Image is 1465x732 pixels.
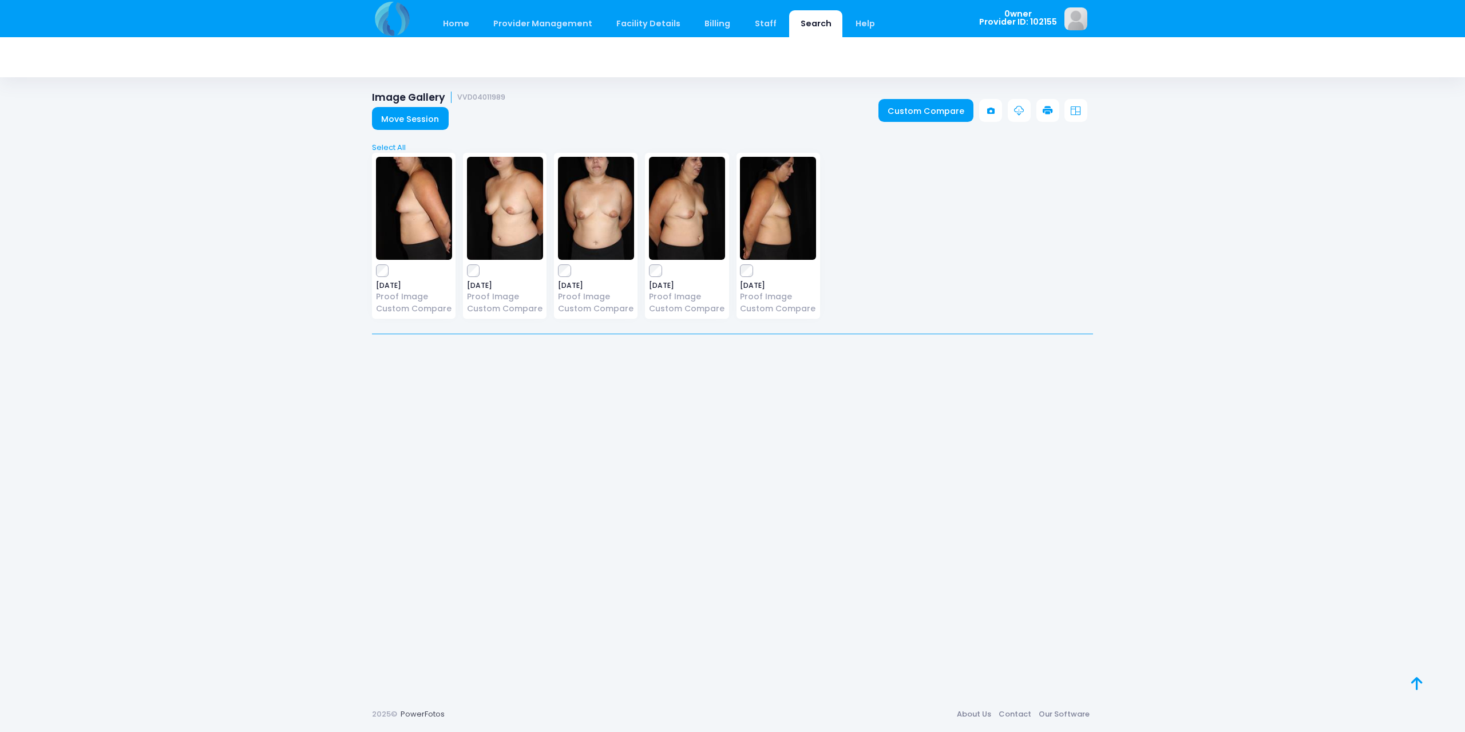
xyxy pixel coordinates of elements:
a: Proof Image [649,291,725,303]
img: image [558,157,634,260]
a: About Us [953,704,995,725]
a: Provider Management [482,10,603,37]
a: Search [789,10,842,37]
span: [DATE] [558,282,634,289]
a: Custom Compare [467,303,543,315]
a: Custom Compare [558,303,634,315]
span: 2025© [372,709,397,719]
span: [DATE] [467,282,543,289]
a: Facility Details [605,10,692,37]
a: Move Session [372,107,449,130]
a: Proof Image [558,291,634,303]
h1: Image Gallery [372,92,505,104]
a: Proof Image [467,291,543,303]
span: [DATE] [376,282,452,289]
a: Custom Compare [878,99,974,122]
a: Custom Compare [649,303,725,315]
span: 0wner Provider ID: 102155 [979,10,1057,26]
img: image [649,157,725,260]
span: [DATE] [649,282,725,289]
a: Billing [694,10,742,37]
img: image [376,157,452,260]
a: Custom Compare [740,303,816,315]
a: Proof Image [740,291,816,303]
img: image [740,157,816,260]
img: image [1064,7,1087,30]
a: Home [431,10,480,37]
a: Custom Compare [376,303,452,315]
a: Contact [995,704,1035,725]
a: Help [845,10,886,37]
a: PowerFotos [401,709,445,719]
img: image [467,157,543,260]
small: VVD04011989 [457,93,505,102]
span: [DATE] [740,282,816,289]
a: Our Software [1035,704,1093,725]
a: Select All [369,142,1097,153]
a: Proof Image [376,291,452,303]
a: Staff [743,10,787,37]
